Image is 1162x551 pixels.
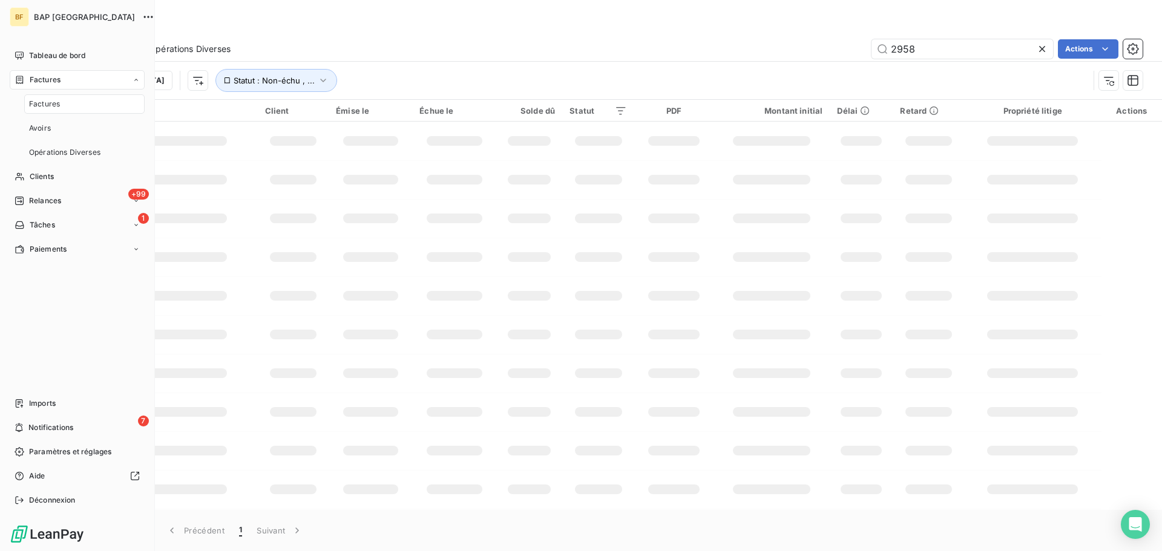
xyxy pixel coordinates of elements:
[30,74,61,85] span: Factures
[28,422,73,433] span: Notifications
[1058,39,1118,59] button: Actions
[159,518,232,543] button: Précédent
[30,171,54,182] span: Clients
[149,43,231,55] span: Opérations Diverses
[138,416,149,426] span: 7
[265,106,322,116] div: Client
[336,106,405,116] div: Émise le
[504,106,556,116] div: Solde dû
[871,39,1053,59] input: Rechercher
[720,106,822,116] div: Montant initial
[128,189,149,200] span: +99
[10,524,85,544] img: Logo LeanPay
[30,244,67,255] span: Paiements
[232,518,249,543] button: 1
[29,446,111,457] span: Paramètres et réglages
[971,106,1094,116] div: Propriété litige
[10,7,29,27] div: BF
[900,106,957,116] div: Retard
[239,524,242,536] span: 1
[29,50,85,61] span: Tableau de bord
[29,495,76,506] span: Déconnexion
[1121,510,1150,539] div: Open Intercom Messenger
[249,518,310,543] button: Suivant
[234,76,315,85] span: Statut : Non-échu , ...
[1109,106,1155,116] div: Actions
[642,106,706,116] div: PDF
[29,147,100,158] span: Opérations Diverses
[29,123,51,134] span: Avoirs
[29,195,61,206] span: Relances
[837,106,885,116] div: Délai
[215,69,337,92] button: Statut : Non-échu , ...
[10,466,145,486] a: Aide
[30,220,55,230] span: Tâches
[570,106,627,116] div: Statut
[138,213,149,224] span: 1
[29,99,60,109] span: Factures
[29,398,56,409] span: Imports
[419,106,489,116] div: Échue le
[34,12,135,22] span: BAP [GEOGRAPHIC_DATA]
[29,471,45,481] span: Aide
